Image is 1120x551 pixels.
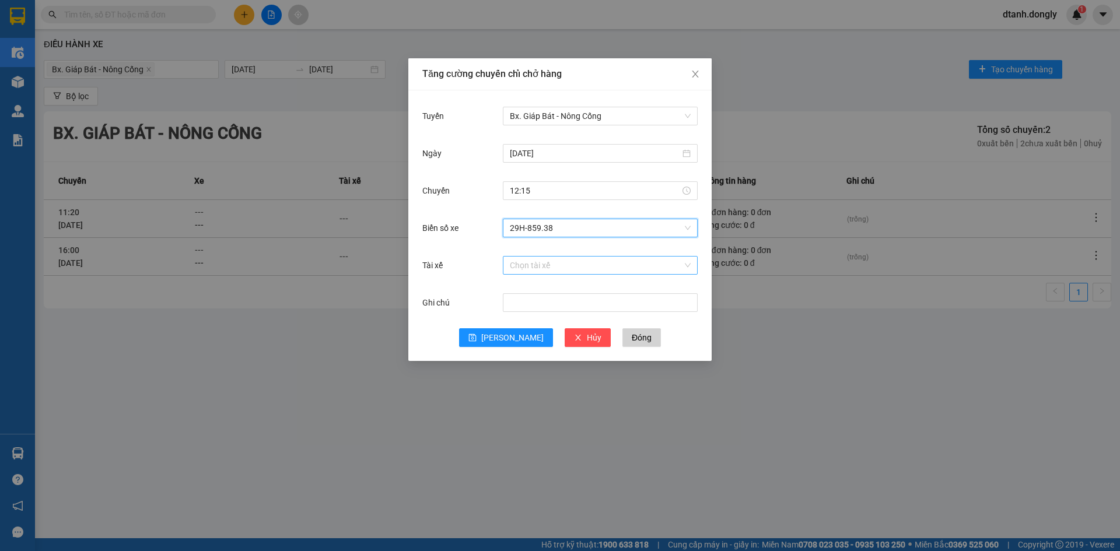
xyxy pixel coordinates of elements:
[422,261,449,270] label: Tài xế
[510,219,691,237] span: 29H-859.38
[481,331,544,344] span: [PERSON_NAME]
[679,58,712,91] button: Close
[468,334,477,343] span: save
[691,69,700,79] span: close
[422,298,456,307] label: Ghi chú
[510,107,691,125] span: Bx. Giáp Bát - Nông Cống
[422,111,450,121] label: Tuyến
[422,223,464,233] label: Biển số xe
[587,331,601,344] span: Hủy
[422,68,698,80] div: Tăng cường chuyến chỉ chở hàng
[510,184,680,197] input: Chuyến
[422,186,456,195] label: Chuyến
[503,293,698,312] input: Ghi chú
[622,328,661,347] button: Đóng
[632,331,652,344] span: Đóng
[510,257,682,274] input: Tài xế
[459,328,553,347] button: save[PERSON_NAME]
[510,147,680,160] input: Ngày
[422,149,447,158] label: Ngày
[574,334,582,343] span: close
[565,328,611,347] button: closeHủy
